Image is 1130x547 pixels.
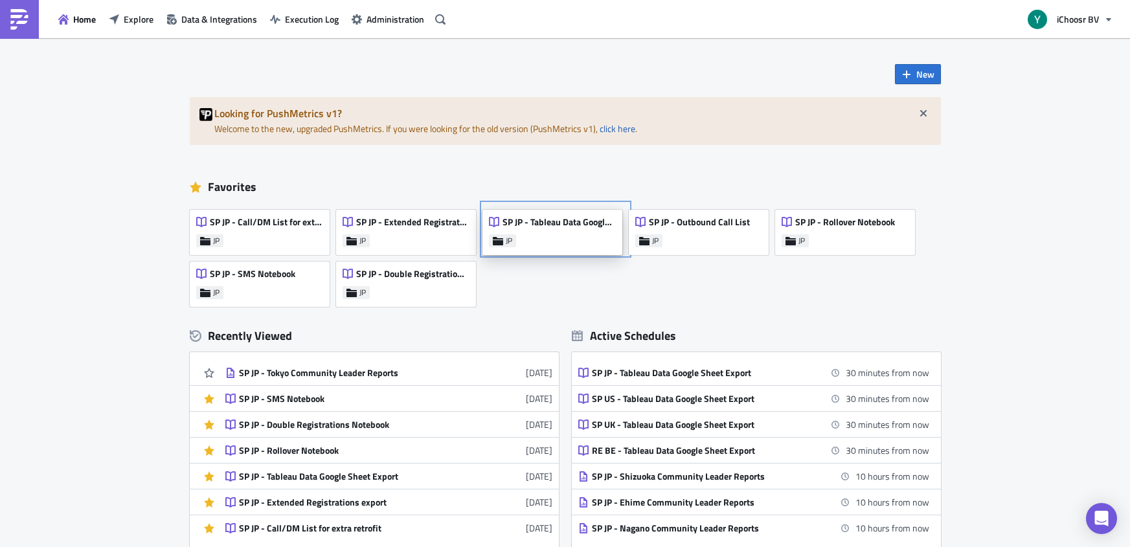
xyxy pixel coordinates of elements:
span: SP JP - Rollover Notebook [795,216,895,228]
div: SP JP - Tableau Data Google Sheet Export [592,367,819,379]
time: 2025-08-11 16:00 [846,366,929,379]
img: Avatar [1026,8,1048,30]
span: Explore [124,12,153,26]
div: Welcome to the new, upgraded PushMetrics. If you were looking for the old version (PushMetrics v1... [190,97,941,145]
span: Administration [367,12,424,26]
div: SP JP - SMS Notebook [239,393,466,405]
time: 2025-07-15T10:59:40Z [526,495,552,509]
div: SP JP - Tokyo Community Leader Reports [239,367,466,379]
button: Home [52,9,102,29]
a: SP JP - SMS Notebook[DATE] [225,386,552,411]
div: SP JP - Double Registrations Notebook [239,419,466,430]
time: 2025-07-15T11:00:00Z [526,469,552,483]
a: RE BE - Tableau Data Google Sheet Export30 minutes from now [578,438,929,463]
div: SP JP - Ehime Community Leader Reports [592,497,819,508]
span: JP [506,236,512,246]
time: 2025-08-12 01:00 [855,495,929,509]
time: 2025-07-15T10:59:26Z [526,521,552,535]
button: New [895,64,941,84]
time: 2025-08-11 16:00 [846,392,929,405]
div: Active Schedules [572,328,676,343]
button: Data & Integrations [160,9,264,29]
span: Execution Log [285,12,339,26]
a: SP US - Tableau Data Google Sheet Export30 minutes from now [578,386,929,411]
a: SP JP - Tokyo Community Leader Reports[DATE] [225,360,552,385]
div: SP JP - Call/DM List for extra retrofit [239,522,466,534]
span: SP JP - Extended Registrations export [356,216,469,228]
div: SP US - Tableau Data Google Sheet Export [592,393,819,405]
time: 2025-07-15T11:00:27Z [526,418,552,431]
a: click here [600,122,635,135]
div: SP JP - Tableau Data Google Sheet Export [239,471,466,482]
button: iChoosr BV [1020,5,1120,34]
time: 2025-08-07T10:15:36Z [526,366,552,379]
div: Open Intercom Messenger [1086,503,1117,534]
a: SP JP - Call/DM List for extra retrofitJP [190,203,336,255]
a: SP JP - Shizuoka Community Leader Reports10 hours from now [578,463,929,489]
a: SP JP - Tableau Data Google Sheet Export30 minutes from now [578,360,929,385]
span: SP JP - SMS Notebook [210,268,295,280]
span: JP [213,287,220,298]
span: Data & Integrations [181,12,257,26]
a: SP UK - Tableau Data Google Sheet Export30 minutes from now [578,412,929,437]
a: SP JP - Nagano Community Leader Reports10 hours from now [578,515,929,541]
h5: Looking for PushMetrics v1? [214,108,931,118]
span: SP JP - Double Registrations Notebook [356,268,469,280]
time: 2025-08-11 16:00 [846,418,929,431]
a: SP JP - SMS NotebookJP [190,255,336,307]
button: Explore [102,9,160,29]
span: JP [798,236,805,246]
span: SP JP - Outbound Call List [649,216,750,228]
time: 2025-08-12 01:00 [855,521,929,535]
button: Execution Log [264,9,345,29]
a: SP JP - Rollover NotebookJP [775,203,921,255]
img: PushMetrics [9,9,30,30]
time: 2025-08-12 01:00 [855,469,929,483]
div: Favorites [190,177,941,197]
time: 2025-07-15T11:00:38Z [526,392,552,405]
div: SP JP - Extended Registrations export [239,497,466,508]
span: JP [213,236,220,246]
time: 2025-07-15T11:00:14Z [526,443,552,457]
span: SP JP - Call/DM List for extra retrofit [210,216,322,228]
div: SP UK - Tableau Data Google Sheet Export [592,419,819,430]
div: SP JP - Rollover Notebook [239,445,466,456]
a: SP JP - Extended Registrations export[DATE] [225,489,552,515]
span: JP [652,236,659,246]
span: Home [73,12,96,26]
button: Administration [345,9,431,29]
span: SP JP - Tableau Data Google Sheet Export [503,216,615,228]
span: JP [359,236,366,246]
div: SP JP - Nagano Community Leader Reports [592,522,819,534]
a: SP JP - Call/DM List for extra retrofit[DATE] [225,515,552,541]
a: SP JP - Double Registrations Notebook[DATE] [225,412,552,437]
a: SP JP - Ehime Community Leader Reports10 hours from now [578,489,929,515]
a: SP JP - Extended Registrations exportJP [336,203,482,255]
div: SP JP - Shizuoka Community Leader Reports [592,471,819,482]
div: Recently Viewed [190,326,559,346]
time: 2025-08-11 16:00 [846,443,929,457]
span: iChoosr BV [1057,12,1099,26]
a: SP JP - Double Registrations NotebookJP [336,255,482,307]
div: RE BE - Tableau Data Google Sheet Export [592,445,819,456]
a: SP JP - Rollover Notebook[DATE] [225,438,552,463]
a: SP JP - Outbound Call ListJP [629,203,775,255]
a: SP JP - Tableau Data Google Sheet ExportJP [482,203,629,255]
a: SP JP - Tableau Data Google Sheet Export[DATE] [225,463,552,489]
span: JP [359,287,366,298]
span: New [916,67,934,81]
